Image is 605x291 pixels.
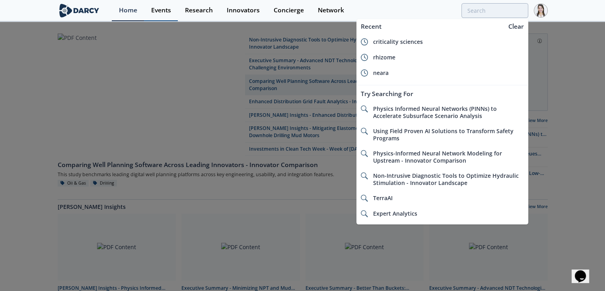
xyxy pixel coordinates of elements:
div: Innovators [227,7,260,14]
img: icon [361,150,368,157]
div: Home [119,7,137,14]
img: icon [361,38,368,45]
span: TerraAI [373,194,392,202]
div: Research [185,7,213,14]
span: Physics-Informed Neural Network Modeling for Upstream - Innovator Comparison [373,149,502,164]
img: icon [361,172,368,179]
div: Try Searching For [356,87,528,101]
span: Using Field Proven AI Solutions to Transform Safety Programs [373,127,513,142]
div: Events [151,7,171,14]
span: Expert Analytics [373,210,417,217]
span: criticality sciences [373,38,422,45]
iframe: chat widget [572,259,597,283]
img: icon [361,54,368,61]
img: icon [361,69,368,77]
img: logo-wide.svg [58,4,101,18]
div: Clear [506,22,527,31]
img: icon [361,105,368,112]
span: Non-Intrusive Diagnostic Tools to Optimize Hydraulic Stimulation - Innovator Landscape [373,172,518,187]
div: Concierge [274,7,304,14]
img: icon [361,210,368,217]
img: icon [361,195,368,202]
div: Network [318,7,344,14]
input: Advanced Search [461,3,528,18]
div: Recent [356,19,504,34]
img: icon [361,128,368,135]
span: Physics Informed Neural Networks (PINNs) to Accelerate Subsurface Scenario Analysis [373,105,496,120]
img: Profile [534,4,548,18]
span: neara [373,69,388,77]
span: rhizome [373,53,395,61]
